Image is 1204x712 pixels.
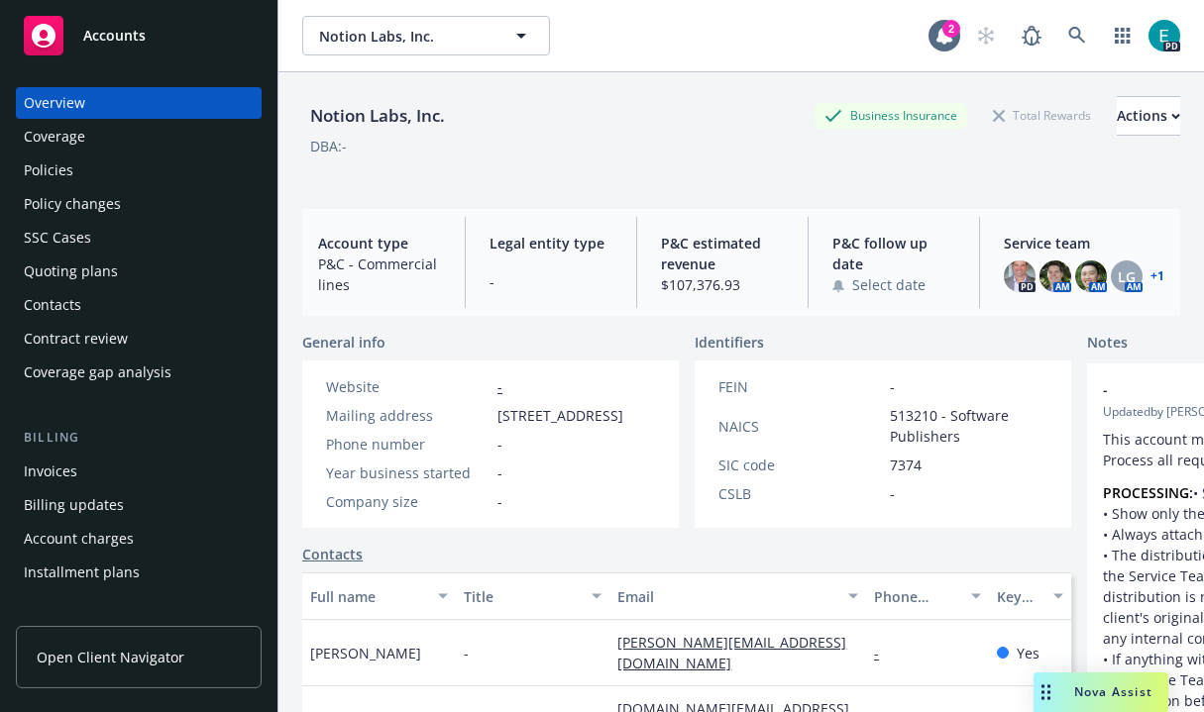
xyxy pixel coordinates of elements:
[24,87,85,119] div: Overview
[718,483,882,504] div: CSLB
[1087,332,1128,356] span: Notes
[16,255,262,287] a: Quoting plans
[318,254,441,295] span: P&C - Commercial lines
[326,491,490,512] div: Company size
[997,586,1041,607] div: Key contact
[24,489,124,521] div: Billing updates
[16,489,262,521] a: Billing updates
[16,557,262,588] a: Installment plans
[16,121,262,153] a: Coverage
[983,103,1101,128] div: Total Rewards
[24,356,171,388] div: Coverage gap analysis
[1057,16,1097,55] a: Search
[497,405,623,426] span: [STREET_ADDRESS]
[718,376,882,397] div: FEIN
[1074,683,1152,700] span: Nova Assist
[718,416,882,437] div: NAICS
[16,154,262,186] a: Policies
[464,643,469,663] span: -
[24,557,140,588] div: Installment plans
[464,586,580,607] div: Title
[1075,260,1107,292] img: photo
[966,16,1006,55] a: Start snowing
[1103,483,1193,502] strong: PROCESSING:
[16,87,262,119] a: Overview
[832,233,955,274] span: P&C follow up date
[16,188,262,220] a: Policy changes
[326,462,490,483] div: Year business started
[617,586,836,607] div: Email
[617,633,846,672] a: [PERSON_NAME][EMAIL_ADDRESS][DOMAIN_NAME]
[497,434,502,455] span: -
[24,154,73,186] div: Policies
[326,376,490,397] div: Website
[866,572,989,620] button: Phone number
[16,523,262,555] a: Account charges
[310,136,347,156] div: DBA: -
[326,434,490,455] div: Phone number
[1117,97,1180,135] div: Actions
[24,523,134,555] div: Account charges
[310,586,426,607] div: Full name
[1004,233,1164,254] span: Service team
[302,572,456,620] button: Full name
[16,222,262,254] a: SSC Cases
[310,643,421,663] span: [PERSON_NAME]
[852,274,926,295] span: Select date
[16,289,262,321] a: Contacts
[815,103,967,128] div: Business Insurance
[302,332,385,353] span: General info
[16,428,262,448] div: Billing
[661,233,784,274] span: P&C estimated revenue
[497,462,502,483] span: -
[1150,270,1164,282] a: +1
[24,121,85,153] div: Coverage
[318,233,441,254] span: Account type
[695,332,764,353] span: Identifiers
[83,28,146,44] span: Accounts
[1103,16,1143,55] a: Switch app
[1034,672,1058,712] div: Drag to move
[874,644,895,662] a: -
[490,233,612,254] span: Legal entity type
[718,455,882,475] div: SIC code
[1017,643,1040,663] span: Yes
[456,572,609,620] button: Title
[24,255,118,287] div: Quoting plans
[16,456,262,487] a: Invoices
[890,483,895,504] span: -
[890,455,922,475] span: 7374
[989,572,1071,620] button: Key contact
[609,572,866,620] button: Email
[37,647,184,667] span: Open Client Navigator
[319,26,491,47] span: Notion Labs, Inc.
[302,103,453,129] div: Notion Labs, Inc.
[661,274,784,295] span: $107,376.93
[497,491,502,512] span: -
[326,405,490,426] div: Mailing address
[24,188,121,220] div: Policy changes
[1040,260,1071,292] img: photo
[942,20,960,38] div: 2
[890,376,895,397] span: -
[1012,16,1051,55] a: Report a Bug
[302,544,363,564] a: Contacts
[24,222,91,254] div: SSC Cases
[16,356,262,388] a: Coverage gap analysis
[890,405,1047,447] span: 513210 - Software Publishers
[24,323,128,355] div: Contract review
[874,586,959,607] div: Phone number
[1117,96,1180,136] button: Actions
[16,8,262,63] a: Accounts
[24,289,81,321] div: Contacts
[16,323,262,355] a: Contract review
[302,16,550,55] button: Notion Labs, Inc.
[490,271,612,292] span: -
[1004,260,1036,292] img: photo
[24,456,77,487] div: Invoices
[1034,672,1168,712] button: Nova Assist
[1149,20,1180,51] img: photo
[497,377,502,396] a: -
[1118,266,1136,287] span: LG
